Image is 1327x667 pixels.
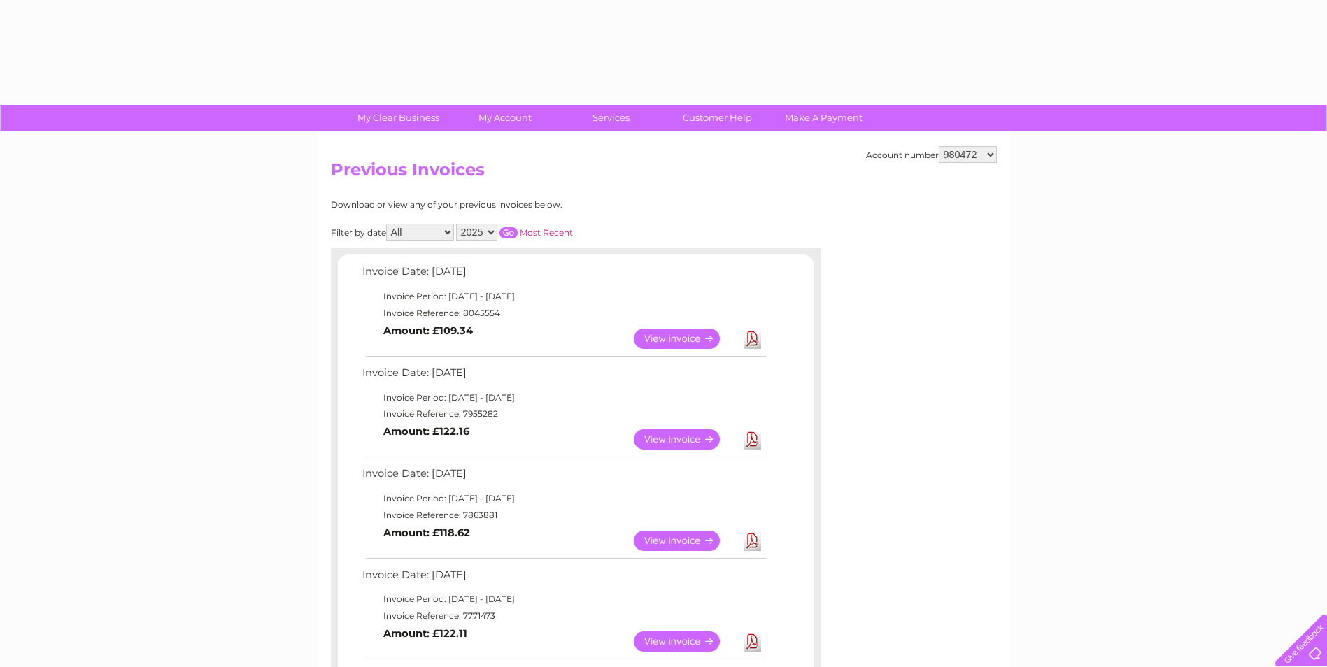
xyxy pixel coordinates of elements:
[634,329,737,349] a: View
[383,425,469,438] b: Amount: £122.16
[383,526,470,539] b: Amount: £118.62
[634,429,737,450] a: View
[331,200,698,210] div: Download or view any of your previous invoices below.
[359,389,768,406] td: Invoice Period: [DATE] - [DATE]
[447,105,562,131] a: My Account
[359,608,768,624] td: Invoice Reference: 7771473
[866,146,997,163] div: Account number
[634,631,737,652] a: View
[520,227,573,238] a: Most Recent
[383,324,473,337] b: Amount: £109.34
[553,105,669,131] a: Services
[359,262,768,288] td: Invoice Date: [DATE]
[359,507,768,524] td: Invoice Reference: 7863881
[744,531,761,551] a: Download
[359,464,768,490] td: Invoice Date: [DATE]
[359,490,768,507] td: Invoice Period: [DATE] - [DATE]
[359,364,768,389] td: Invoice Date: [DATE]
[744,631,761,652] a: Download
[359,288,768,305] td: Invoice Period: [DATE] - [DATE]
[744,429,761,450] a: Download
[383,627,467,640] b: Amount: £122.11
[331,160,997,187] h2: Previous Invoices
[359,591,768,608] td: Invoice Period: [DATE] - [DATE]
[359,406,768,422] td: Invoice Reference: 7955282
[359,566,768,591] td: Invoice Date: [DATE]
[766,105,881,131] a: Make A Payment
[359,305,768,322] td: Invoice Reference: 8045554
[634,531,737,551] a: View
[744,329,761,349] a: Download
[331,224,698,241] div: Filter by date
[341,105,456,131] a: My Clear Business
[660,105,775,131] a: Customer Help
